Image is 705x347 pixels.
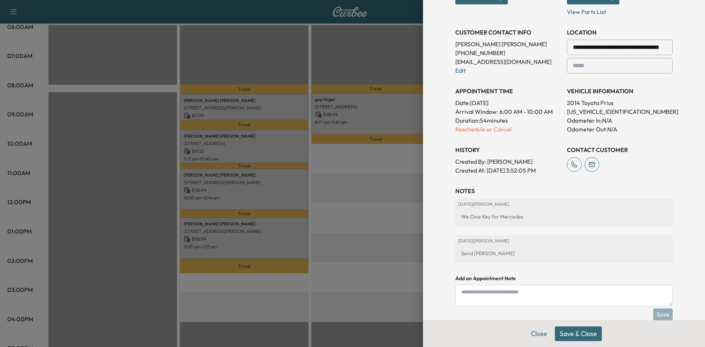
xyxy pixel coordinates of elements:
[455,275,673,282] h4: Add an Appointment Note
[526,326,552,341] button: Close
[567,125,673,134] p: Odometer Out: N/A
[455,187,673,195] h3: NOTES
[455,57,561,66] p: [EMAIL_ADDRESS][DOMAIN_NAME]
[455,28,561,37] h3: CUSTOMER CONTACT INFO
[455,116,561,125] p: Duration: 54 minutes
[455,157,561,166] p: Created By : [PERSON_NAME]
[567,98,673,107] p: 2014 Toyota Prius
[455,87,561,95] h3: APPOINTMENT TIME
[455,98,561,107] p: Date: [DATE]
[455,166,561,175] p: Created At : [DATE] 3:52:05 PM
[455,67,466,74] a: Edit
[455,40,561,48] p: [PERSON_NAME] [PERSON_NAME]
[567,87,673,95] h3: VEHICLE INFORMATION
[567,107,673,116] p: [US_VEHICLE_IDENTIFICATION_NUMBER]
[567,145,673,154] h3: CONTACT CUSTOMER
[458,247,670,260] div: Send [PERSON_NAME]
[455,107,561,116] p: Arrival Window:
[555,326,602,341] button: Save & Close
[567,4,673,16] p: View Parts List
[455,125,561,134] p: Reschedule or Cancel
[567,116,673,125] p: Odometer In: N/A
[455,145,561,154] h3: History
[458,238,670,244] p: [DATE] | [PERSON_NAME]
[567,28,673,37] h3: LOCATION
[458,210,670,223] div: We Owe Key for Mercedes
[499,107,553,116] span: 6:00 AM - 10:00 AM
[455,48,561,57] p: [PHONE_NUMBER]
[458,201,670,207] p: [DATE] | [PERSON_NAME]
